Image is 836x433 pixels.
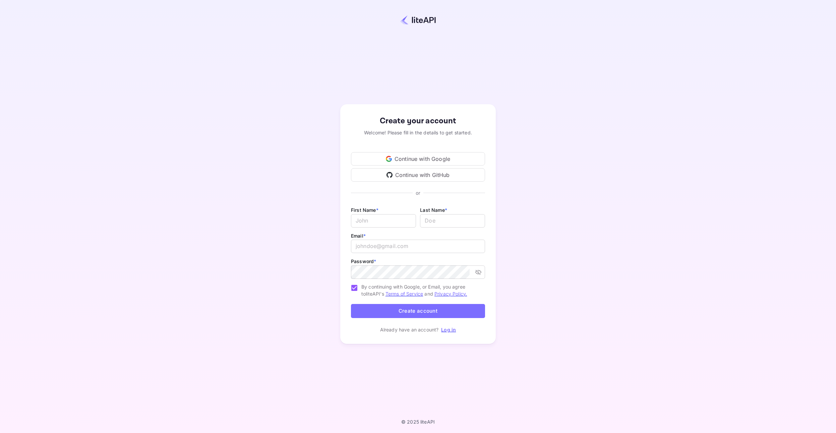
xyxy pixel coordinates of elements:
[351,233,366,239] label: Email
[351,214,416,228] input: John
[385,291,423,297] a: Terms of Service
[434,291,467,297] a: Privacy Policy.
[351,168,485,182] div: Continue with GitHub
[420,214,485,228] input: Doe
[420,207,447,213] label: Last Name
[400,15,436,25] img: liteapi
[351,152,485,166] div: Continue with Google
[351,240,485,253] input: johndoe@gmail.com
[401,419,435,425] p: © 2025 liteAPI
[380,326,439,333] p: Already have an account?
[472,266,484,278] button: toggle password visibility
[351,304,485,318] button: Create account
[351,207,378,213] label: First Name
[351,115,485,127] div: Create your account
[441,327,456,332] a: Log in
[351,258,376,264] label: Password
[361,283,480,297] span: By continuing with Google, or Email, you agree to liteAPI's and
[351,129,485,136] div: Welcome! Please fill in the details to get started.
